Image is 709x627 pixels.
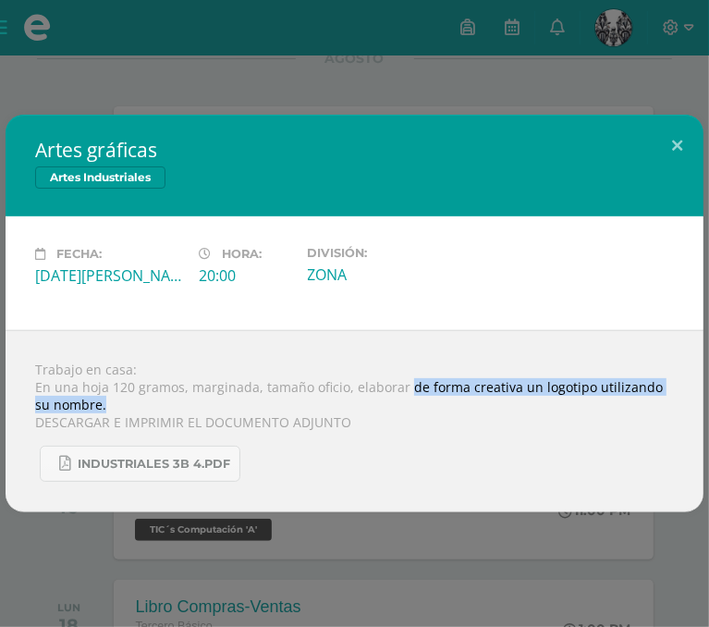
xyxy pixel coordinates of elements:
[308,264,457,285] div: ZONA
[6,330,703,512] div: Trabajo en casa: En una hoja 120 gramos, marginada, tamaño oficio, elaborar de forma creativa un ...
[56,247,102,261] span: Fecha:
[308,246,457,260] label: División:
[35,137,674,163] h2: Artes gráficas
[199,265,293,286] div: 20:00
[40,446,240,482] a: INDUSTRIALES 3B 4.pdf
[78,457,230,472] span: INDUSTRIALES 3B 4.pdf
[222,247,262,261] span: Hora:
[35,265,184,286] div: [DATE][PERSON_NAME]
[35,166,165,189] span: Artes Industriales
[651,115,703,178] button: Close (Esc)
